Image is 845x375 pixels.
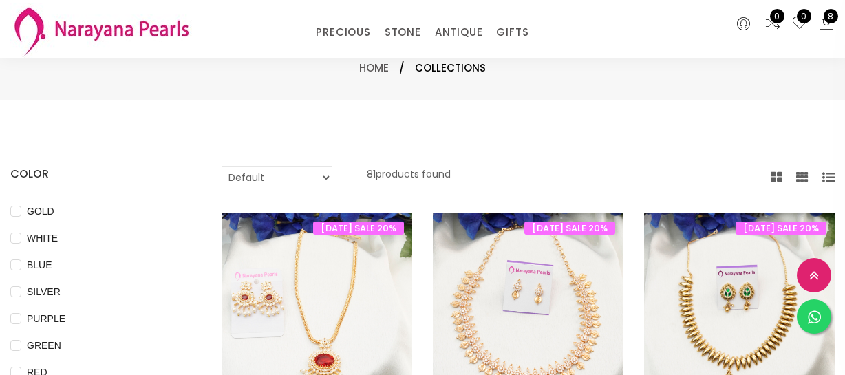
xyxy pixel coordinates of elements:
a: 0 [791,15,808,33]
span: 0 [770,9,784,23]
a: GIFTS [496,22,528,43]
span: / [399,60,405,76]
a: PRECIOUS [316,22,370,43]
span: 8 [824,9,838,23]
p: 81 products found [367,166,451,189]
a: STONE [385,22,421,43]
span: [DATE] SALE 20% [736,222,826,235]
span: [DATE] SALE 20% [524,222,615,235]
a: ANTIQUE [435,22,483,43]
span: PURPLE [21,311,71,326]
span: GREEN [21,338,67,353]
span: [DATE] SALE 20% [313,222,404,235]
span: BLUE [21,257,58,272]
span: GOLD [21,204,60,219]
span: SILVER [21,284,66,299]
span: 0 [797,9,811,23]
span: WHITE [21,231,63,246]
a: 0 [764,15,781,33]
h4: COLOR [10,166,180,182]
button: 8 [818,15,835,33]
a: Home [359,61,389,75]
span: Collections [415,60,486,76]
